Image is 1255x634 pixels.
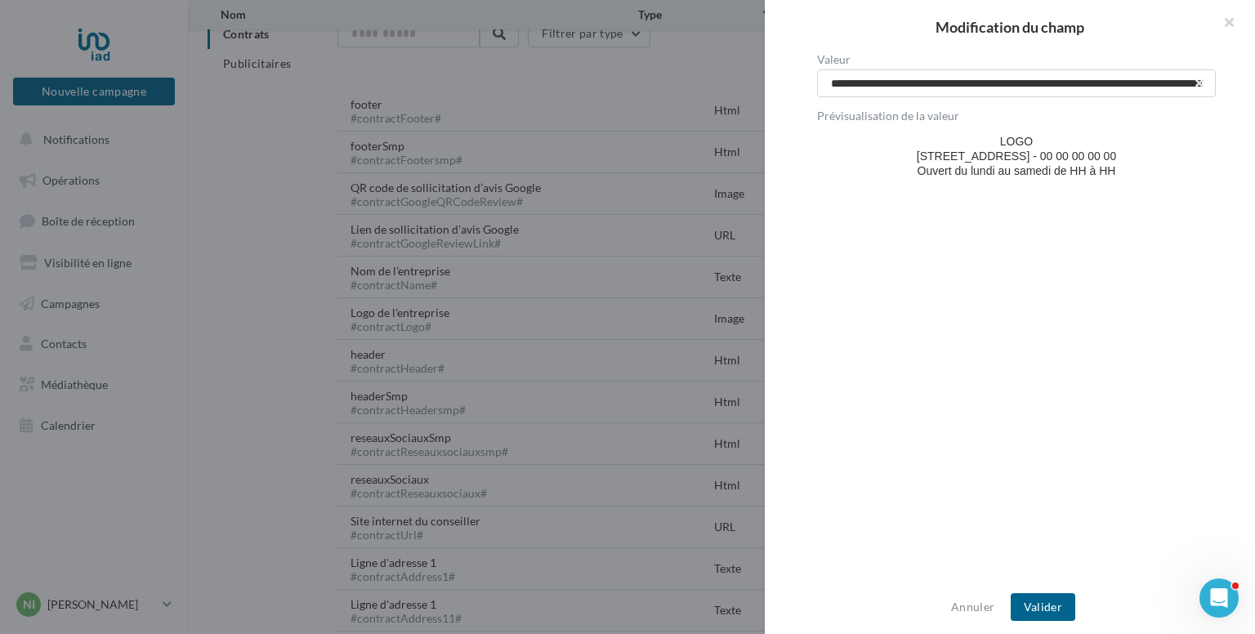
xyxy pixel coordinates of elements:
[1199,578,1239,618] iframe: Intercom live chat
[817,110,1216,122] label: Prévisualisation de la valeur
[791,20,1229,34] h2: Modification du champ
[825,134,1208,149] p: LOGO
[1011,593,1075,621] button: Valider
[825,163,1208,178] p: Ouvert du lundi au samedi de HH à HH
[945,597,1001,617] button: Annuler
[817,54,1216,65] label: Valeur
[825,149,1208,163] p: [STREET_ADDRESS] - 00 00 00 00 00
